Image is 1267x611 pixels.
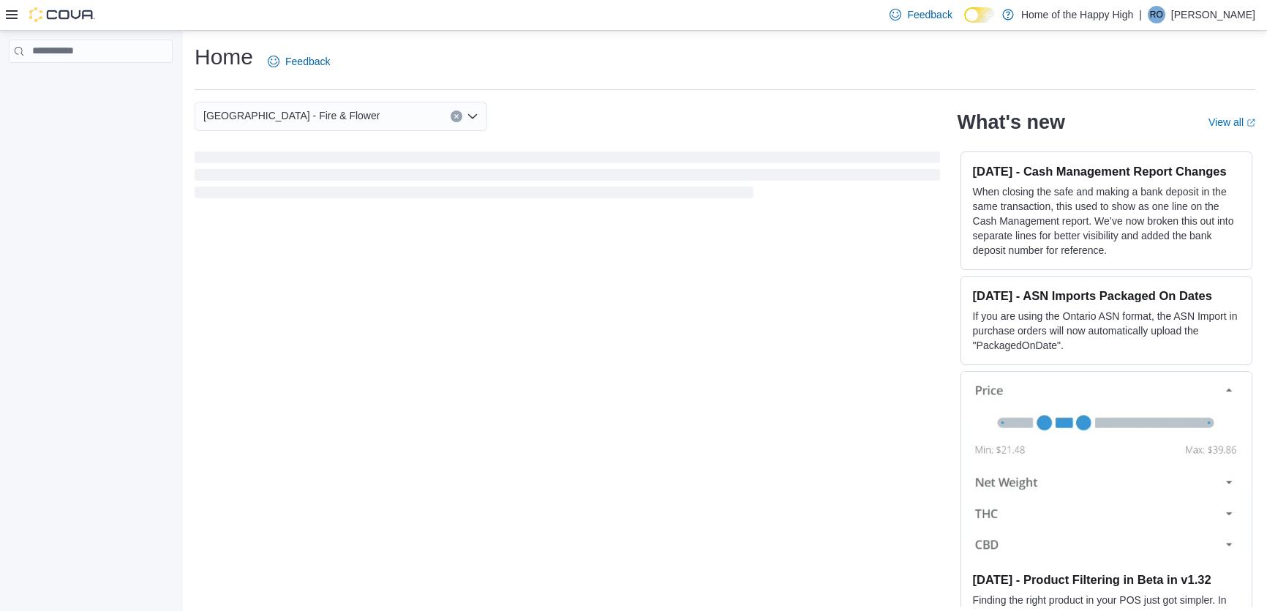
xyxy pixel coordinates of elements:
[973,288,1240,303] h3: [DATE] - ASN Imports Packaged On Dates
[1139,6,1142,23] p: |
[973,184,1240,258] p: When closing the safe and making a bank deposit in the same transaction, this used to show as one...
[203,107,380,124] span: [GEOGRAPHIC_DATA] - Fire & Flower
[285,54,330,69] span: Feedback
[958,110,1065,134] h2: What's new
[964,7,995,23] input: Dark Mode
[973,309,1240,353] p: If you are using the Ontario ASN format, the ASN Import in purchase orders will now automatically...
[973,164,1240,179] h3: [DATE] - Cash Management Report Changes
[1247,119,1255,127] svg: External link
[973,572,1240,587] h3: [DATE] - Product Filtering in Beta in v1.32
[9,66,173,101] nav: Complex example
[467,110,478,122] button: Open list of options
[907,7,952,22] span: Feedback
[262,47,336,76] a: Feedback
[1171,6,1255,23] p: [PERSON_NAME]
[195,42,253,72] h1: Home
[1208,116,1255,128] a: View allExternal link
[451,110,462,122] button: Clear input
[195,154,940,201] span: Loading
[29,7,95,22] img: Cova
[1021,6,1133,23] p: Home of the Happy High
[1148,6,1165,23] div: Renata Owen
[1150,6,1163,23] span: RO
